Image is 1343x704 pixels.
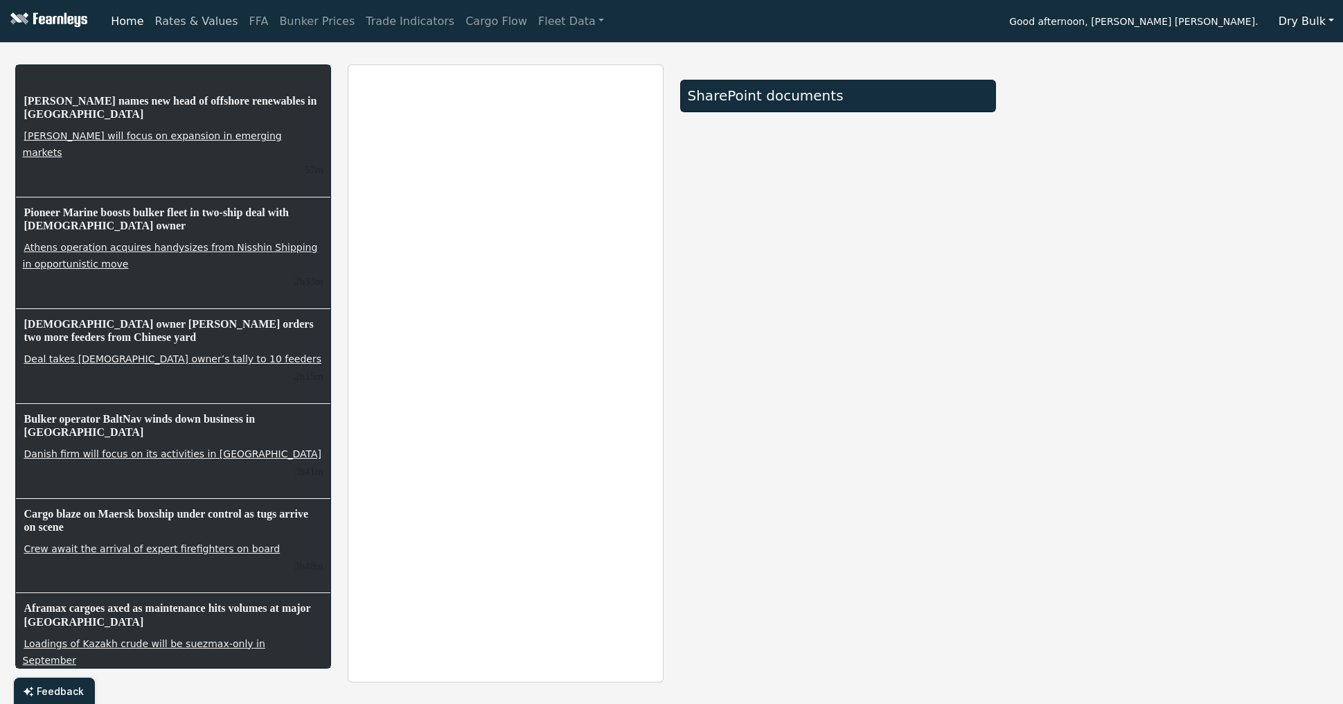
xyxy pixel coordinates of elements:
button: Dry Bulk [1270,8,1343,35]
a: Crew await the arrival of expert firefighters on board [23,542,282,556]
a: Fleet Data [533,8,610,35]
a: Danish firm will focus on its activities in [GEOGRAPHIC_DATA] [23,447,323,461]
h6: Bulker operator BaltNav winds down business in [GEOGRAPHIC_DATA] [23,411,323,440]
img: Fearnleys Logo [7,12,87,30]
small: 18/08/2025, 13:21:55 [294,561,323,572]
a: Home [105,8,149,35]
small: 18/08/2025, 13:29:35 [294,466,323,477]
h6: [DEMOGRAPHIC_DATA] owner [PERSON_NAME] orders two more feeders from Chinese yard [23,316,323,345]
h6: Pioneer Marine boosts bulker fleet in two-ship deal with [DEMOGRAPHIC_DATA] owner [23,204,323,234]
a: Cargo Flow [460,8,533,35]
a: [PERSON_NAME] will focus on expansion in emerging markets [23,129,282,159]
a: FFA [244,8,274,35]
h6: Cargo blaze on Maersk boxship under control as tugs arrive on scene [23,506,323,535]
h6: Aframax cargoes axed as maintenance hits volumes at major [GEOGRAPHIC_DATA] [23,600,323,629]
div: SharePoint documents [688,87,988,104]
small: 18/08/2025, 13:55:16 [294,371,323,382]
h6: [PERSON_NAME] names new head of offshore renewables in [GEOGRAPHIC_DATA] [23,93,323,122]
small: 18/08/2025, 15:12:51 [305,164,323,175]
a: Rates & Values [150,8,244,35]
a: Athens operation acquires handysizes from Nisshin Shipping in opportunistic move [23,240,318,271]
a: Deal takes [DEMOGRAPHIC_DATA] owner’s tally to 10 feeders [23,352,323,366]
small: 18/08/2025, 14:37:28 [294,276,323,287]
span: Good afternoon, [PERSON_NAME] [PERSON_NAME]. [1009,11,1258,35]
a: Loadings of Kazakh crude will be suezmax-only in September [23,637,265,667]
iframe: report archive [348,65,663,682]
a: Bunker Prices [274,8,360,35]
a: Trade Indicators [360,8,460,35]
